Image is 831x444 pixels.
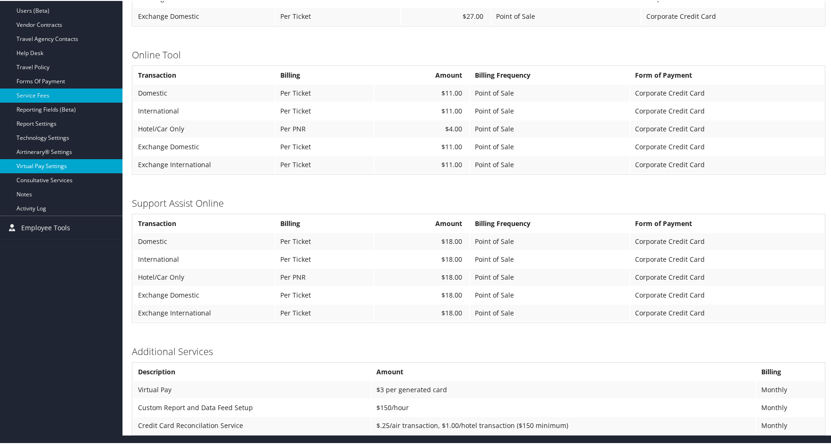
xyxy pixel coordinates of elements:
[133,120,275,137] td: Hotel/Car Only
[133,7,275,24] td: Exchange Domestic
[757,380,824,397] td: Monthly
[375,137,469,154] td: $11.00
[133,84,275,101] td: Domestic
[757,416,824,433] td: Monthly
[132,344,825,357] h3: Additional Services
[372,416,756,433] td: $.25/air transaction, $1.00/hotel transaction ($150 minimum)
[630,286,824,303] td: Corporate Credit Card
[276,84,374,101] td: Per Ticket
[375,304,469,321] td: $18.00
[133,286,275,303] td: Exchange Domestic
[132,196,825,209] h3: Support Assist Online
[375,66,469,83] th: Amount
[630,304,824,321] td: Corporate Credit Card
[21,215,70,239] span: Employee Tools
[470,268,629,285] td: Point of Sale
[372,380,756,397] td: $3 per generated card
[470,304,629,321] td: Point of Sale
[375,286,469,303] td: $18.00
[630,214,824,231] th: Form of Payment
[276,137,374,154] td: Per Ticket
[276,250,374,267] td: Per Ticket
[375,250,469,267] td: $18.00
[375,268,469,285] td: $18.00
[133,137,275,154] td: Exchange Domestic
[375,102,469,119] td: $11.00
[132,48,825,61] h3: Online Tool
[372,398,756,415] td: $150/hour
[133,232,275,249] td: Domestic
[630,250,824,267] td: Corporate Credit Card
[757,363,824,379] th: Billing
[133,363,371,379] th: Description
[630,66,824,83] th: Form of Payment
[133,268,275,285] td: Hotel/Car Only
[276,66,374,83] th: Billing
[375,214,469,231] th: Amount
[372,363,756,379] th: Amount
[630,137,824,154] td: Corporate Credit Card
[630,155,824,172] td: Corporate Credit Card
[491,7,641,24] td: Point of Sale
[276,102,374,119] td: Per Ticket
[375,120,469,137] td: $4.00
[642,7,824,24] td: Corporate Credit Card
[133,250,275,267] td: International
[757,398,824,415] td: Monthly
[133,155,275,172] td: Exchange International
[276,155,374,172] td: Per Ticket
[630,102,824,119] td: Corporate Credit Card
[470,286,629,303] td: Point of Sale
[276,7,400,24] td: Per Ticket
[133,214,275,231] th: Transaction
[375,84,469,101] td: $11.00
[630,268,824,285] td: Corporate Credit Card
[375,232,469,249] td: $18.00
[470,137,629,154] td: Point of Sale
[630,232,824,249] td: Corporate Credit Card
[401,7,490,24] td: $27.00
[630,84,824,101] td: Corporate Credit Card
[470,155,629,172] td: Point of Sale
[375,155,469,172] td: $11.00
[133,380,371,397] td: Virtual Pay
[276,304,374,321] td: Per Ticket
[470,214,629,231] th: Billing Frequency
[276,232,374,249] td: Per Ticket
[133,416,371,433] td: Credit Card Reconcilation Service
[630,120,824,137] td: Corporate Credit Card
[470,66,629,83] th: Billing Frequency
[276,286,374,303] td: Per Ticket
[133,398,371,415] td: Custom Report and Data Feed Setup
[133,102,275,119] td: International
[276,268,374,285] td: Per PNR
[470,102,629,119] td: Point of Sale
[470,232,629,249] td: Point of Sale
[133,66,275,83] th: Transaction
[470,120,629,137] td: Point of Sale
[133,304,275,321] td: Exchange International
[470,250,629,267] td: Point of Sale
[276,214,374,231] th: Billing
[470,84,629,101] td: Point of Sale
[276,120,374,137] td: Per PNR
